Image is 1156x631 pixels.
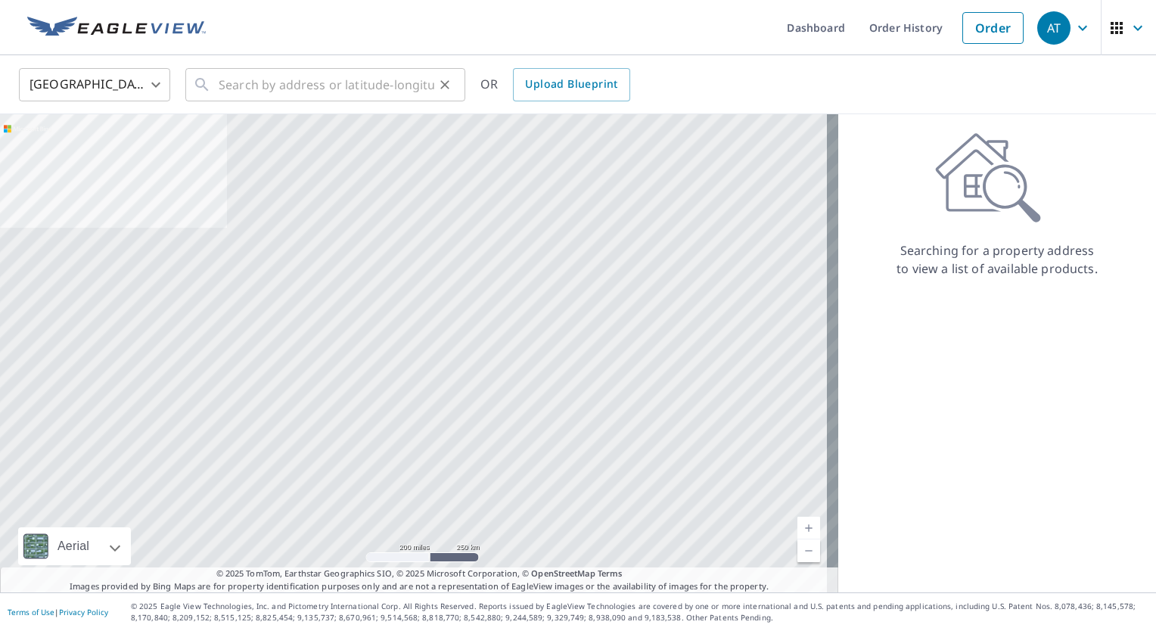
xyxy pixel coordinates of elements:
span: © 2025 TomTom, Earthstar Geographics SIO, © 2025 Microsoft Corporation, © [216,567,623,580]
img: EV Logo [27,17,206,39]
p: Searching for a property address to view a list of available products. [896,241,1099,278]
div: AT [1037,11,1071,45]
p: © 2025 Eagle View Technologies, Inc. and Pictometry International Corp. All Rights Reserved. Repo... [131,601,1148,623]
button: Clear [434,74,455,95]
a: Current Level 5, Zoom Out [797,539,820,562]
a: Privacy Policy [59,607,108,617]
a: Current Level 5, Zoom In [797,517,820,539]
a: Upload Blueprint [513,68,629,101]
p: | [8,608,108,617]
div: Aerial [53,527,94,565]
div: [GEOGRAPHIC_DATA] [19,64,170,106]
a: Terms [598,567,623,579]
a: Order [962,12,1024,44]
input: Search by address or latitude-longitude [219,64,434,106]
a: OpenStreetMap [531,567,595,579]
div: Aerial [18,527,131,565]
a: Terms of Use [8,607,54,617]
span: Upload Blueprint [525,75,617,94]
div: OR [480,68,630,101]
